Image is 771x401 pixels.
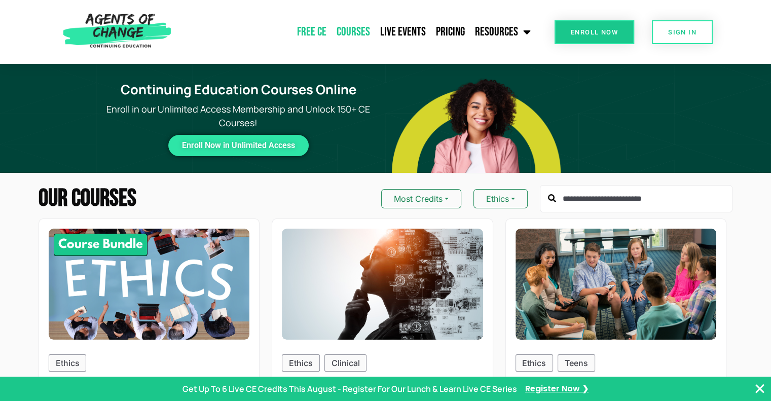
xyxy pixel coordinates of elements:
[282,229,483,340] img: ChatGPT and AI for Social Workers and Mental Health Professionals (3 General CE Credit)
[292,19,332,45] a: Free CE
[431,19,470,45] a: Pricing
[39,187,136,211] h2: Our Courses
[754,383,766,395] button: Close Banner
[97,82,379,98] h1: Continuing Education Courses Online
[525,383,589,394] a: Register Now ❯
[470,19,536,45] a: Resources
[49,229,249,340] img: Ethics - 8 Credit CE Bundle
[176,19,536,45] nav: Menu
[182,143,295,148] span: Enroll Now in Unlimited Access
[375,19,431,45] a: Live Events
[168,135,309,156] a: Enroll Now in Unlimited Access
[332,19,375,45] a: Courses
[555,20,634,44] a: Enroll Now
[652,20,713,44] a: SIGN IN
[332,357,360,369] p: Clinical
[56,357,80,369] p: Ethics
[571,29,618,35] span: Enroll Now
[289,357,313,369] p: Ethics
[381,189,461,208] button: Most Credits
[91,102,385,130] p: Enroll in our Unlimited Access Membership and Unlock 150+ CE Courses!
[565,357,588,369] p: Teens
[668,29,696,35] span: SIGN IN
[473,189,528,208] button: Ethics
[522,357,546,369] p: Ethics
[182,383,517,395] p: Get Up To 6 Live CE Credits This August - Register For Our Lunch & Learn Live CE Series
[516,229,716,340] img: Ethical Considerations with Kids and Teens (3 Ethics CE Credit)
